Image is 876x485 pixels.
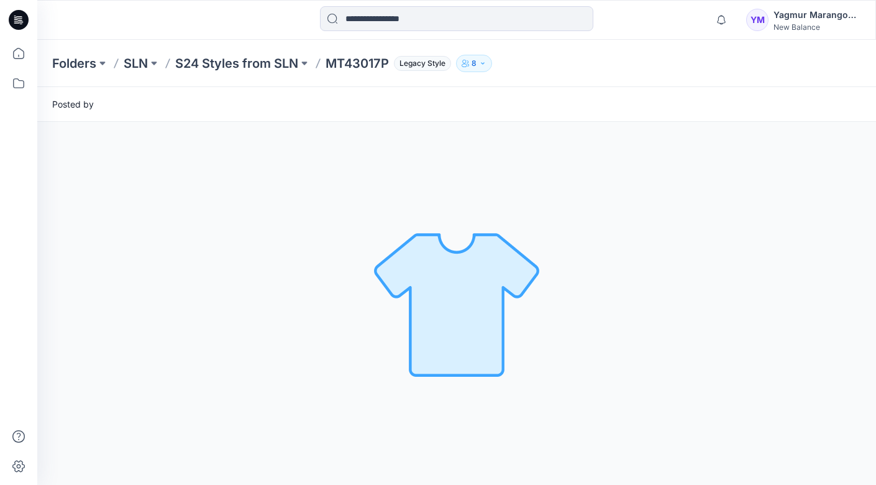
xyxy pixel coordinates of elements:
[124,55,148,72] a: SLN
[52,98,94,111] span: Posted by
[773,7,860,22] div: Yagmur Marangoz - Sln
[746,9,769,31] div: YM
[52,55,96,72] a: Folders
[389,55,451,72] button: Legacy Style
[326,55,389,72] p: MT43017P
[456,55,492,72] button: 8
[175,55,298,72] a: S24 Styles from SLN
[773,22,860,32] div: New Balance
[472,57,477,70] p: 8
[394,56,451,71] span: Legacy Style
[370,216,544,390] img: No Outline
